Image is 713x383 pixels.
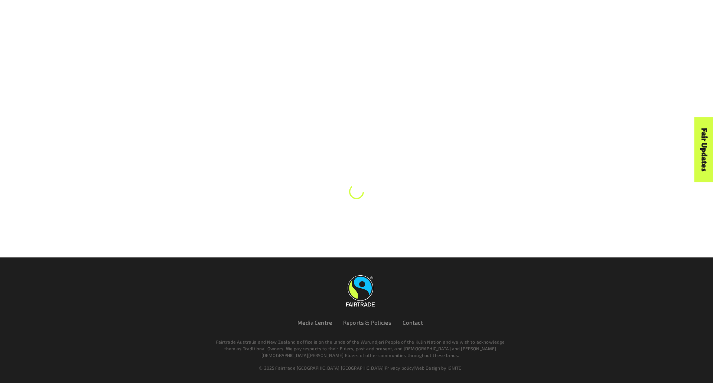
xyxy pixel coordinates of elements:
[346,275,375,306] img: Fairtrade Australia New Zealand logo
[403,319,423,326] a: Contact
[259,365,384,370] span: © 2025 Fairtrade [GEOGRAPHIC_DATA] [GEOGRAPHIC_DATA]
[343,319,391,326] a: Reports & Policies
[212,338,508,358] p: Fairtrade Australia and New Zealand’s office is on the lands of the Wurundjeri People of the Kuli...
[297,319,332,326] a: Media Centre
[385,365,414,370] a: Privacy policy
[137,364,584,371] div: | |
[415,365,462,370] a: Web Design by IGNITE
